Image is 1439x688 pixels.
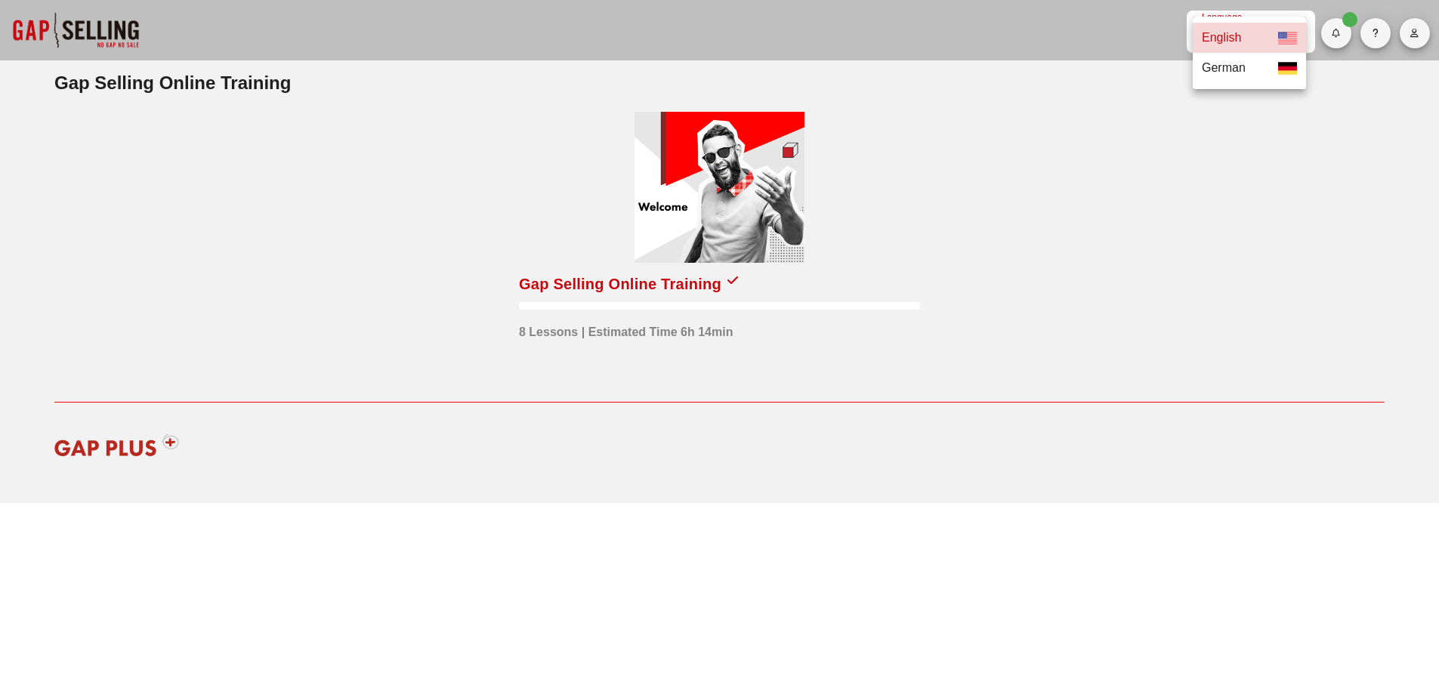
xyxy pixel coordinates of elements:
div: 8 Lessons | Estimated Time 6h 14min [519,316,733,341]
div: Gap Selling Online Training [519,272,721,296]
label: Language [1202,12,1242,23]
span: Badge [1342,12,1357,27]
img: gap-plus-logo-red.svg [45,422,189,467]
h2: Gap Selling Online Training [54,69,1385,97]
div: English [1202,29,1241,48]
div: German [1202,59,1246,78]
